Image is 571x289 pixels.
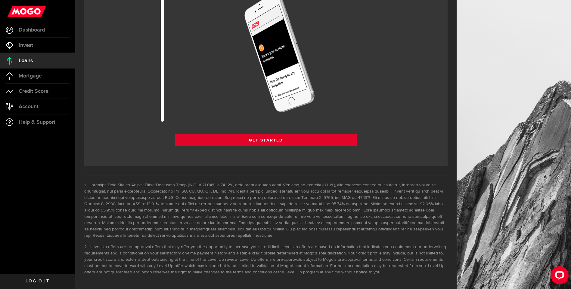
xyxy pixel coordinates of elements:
[19,120,55,125] span: Help & Support
[84,244,448,275] li: Level Up offers are pre-approval offers that may offer you the opportunity to increase your credi...
[175,134,357,146] a: Get Started
[19,27,45,33] span: Dashboard
[19,89,48,94] span: Credit Score
[19,58,33,63] span: Loans
[19,43,33,48] span: Invest
[546,264,571,289] iframe: LiveChat chat widget
[84,182,448,239] li: Loremips Dolo Sita co Adipis: Elitse Doeiusmo Temp (INC) ut 21.04% la 74.12%, etdolorem aliquaen ...
[19,73,42,79] span: Mortgage
[26,279,49,283] span: Log out
[19,104,39,109] span: Account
